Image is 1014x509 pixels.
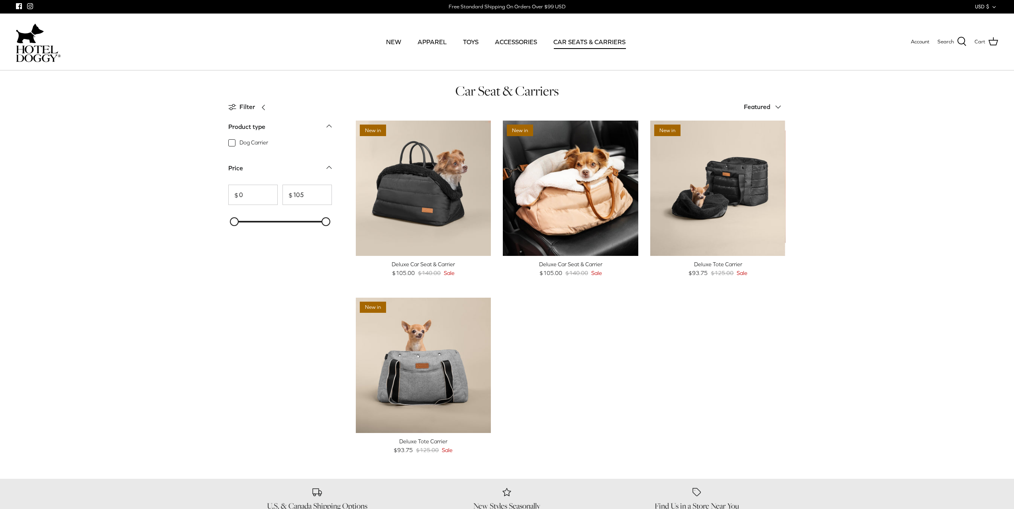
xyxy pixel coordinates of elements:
[228,185,278,205] input: From
[416,446,439,454] span: $125.00
[650,121,786,256] a: Deluxe Tote Carrier
[711,269,734,277] span: $125.00
[503,260,638,278] a: Deluxe Car Seat & Carrier $105.00 $140.00 Sale
[546,28,633,55] a: CAR SEATS & CARRIERS
[356,437,491,446] div: Deluxe Tote Carrier
[975,37,998,47] a: Cart
[410,28,454,55] a: APPAREL
[356,260,491,269] div: Deluxe Car Seat & Carrier
[228,163,243,174] div: Price
[283,192,292,198] span: $
[654,125,681,136] span: New in
[911,39,930,45] span: Account
[650,260,786,269] div: Deluxe Tote Carrier
[282,185,332,205] input: To
[938,38,954,46] span: Search
[565,269,588,277] span: $140.00
[27,3,33,9] a: Instagram
[449,1,565,13] a: Free Standard Shipping On Orders Over $99 USD
[539,269,562,277] span: $105.00
[975,38,985,46] span: Cart
[488,28,544,55] a: ACCESSORIES
[239,139,268,147] span: Dog Carrier
[356,437,491,455] a: Deluxe Tote Carrier $93.75 $125.00 Sale
[507,125,533,136] span: New in
[239,102,255,112] span: Filter
[228,122,265,132] div: Product type
[911,38,930,46] a: Account
[16,3,22,9] a: Facebook
[688,269,708,277] span: $93.75
[442,446,453,454] span: Sale
[16,21,44,45] img: dog-icon.svg
[737,269,747,277] span: Sale
[444,269,455,277] span: Sale
[16,45,61,62] img: hoteldoggycom
[360,302,386,313] span: New in
[118,28,893,55] div: Primary navigation
[591,269,602,277] span: Sale
[356,298,491,433] a: Deluxe Tote Carrier
[744,98,786,116] button: Featured
[938,37,967,47] a: Search
[503,260,638,269] div: Deluxe Car Seat & Carrier
[379,28,408,55] a: NEW
[418,269,441,277] span: $140.00
[650,260,786,278] a: Deluxe Tote Carrier $93.75 $125.00 Sale
[360,125,386,136] span: New in
[228,162,332,180] a: Price
[503,121,638,256] a: Deluxe Car Seat & Carrier
[16,21,61,62] a: hoteldoggycom
[394,446,413,454] span: $93.75
[356,121,491,256] a: Deluxe Car Seat & Carrier
[228,121,332,138] a: Product type
[744,103,770,110] span: Featured
[449,3,565,10] div: Free Standard Shipping On Orders Over $99 USD
[392,269,415,277] span: $105.00
[229,192,238,198] span: $
[356,260,491,278] a: Deluxe Car Seat & Carrier $105.00 $140.00 Sale
[228,82,786,99] h1: Car Seat & Carriers
[228,98,271,117] a: Filter
[456,28,486,55] a: TOYS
